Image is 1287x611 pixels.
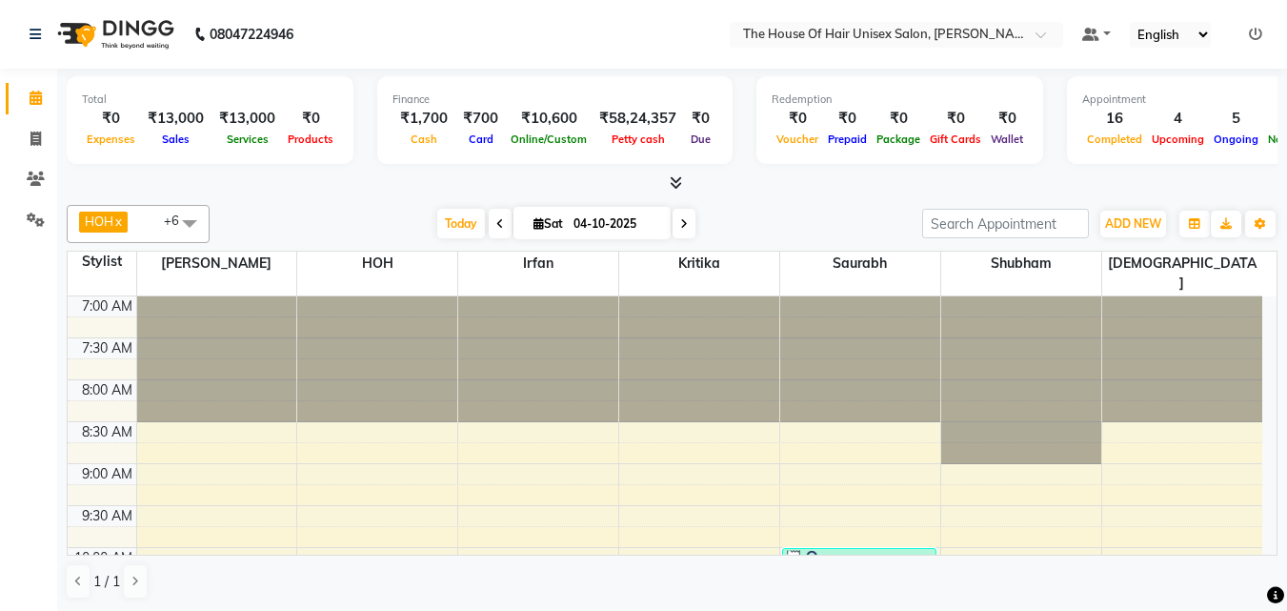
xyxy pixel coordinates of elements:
span: Expenses [82,132,140,146]
div: Redemption [772,92,1028,108]
span: 1 / 1 [93,572,120,592]
div: ₹0 [82,108,140,130]
div: 7:00 AM [78,296,136,316]
span: Products [283,132,338,146]
div: Finance [392,92,717,108]
span: Shubham [941,252,1101,275]
span: Prepaid [823,132,872,146]
div: 8:00 AM [78,380,136,400]
div: [PERSON_NAME], TK06, 10:00 AM-10:30 AM, HairCut [[DEMOGRAPHIC_DATA]] without wash [783,549,935,588]
input: Search Appointment [922,209,1089,238]
img: logo [49,8,179,61]
div: ₹0 [823,108,872,130]
span: ADD NEW [1105,216,1161,231]
span: Completed [1082,132,1147,146]
span: HOH [85,214,113,229]
span: Voucher [772,132,823,146]
div: ₹0 [772,108,823,130]
span: Due [686,132,715,146]
span: Petty cash [607,132,670,146]
span: Card [464,132,498,146]
span: Services [222,132,273,146]
div: 7:30 AM [78,338,136,358]
b: 08047224946 [210,8,293,61]
div: ₹0 [925,108,986,130]
span: [DEMOGRAPHIC_DATA] [1102,252,1262,295]
span: Sales [157,132,194,146]
span: Today [437,209,485,238]
div: ₹10,600 [506,108,592,130]
div: ₹13,000 [211,108,283,130]
div: ₹13,000 [140,108,211,130]
div: 10:00 AM [70,548,136,568]
span: Gift Cards [925,132,986,146]
span: Ongoing [1209,132,1263,146]
div: 4 [1147,108,1209,130]
div: ₹0 [684,108,717,130]
span: Upcoming [1147,132,1209,146]
span: Online/Custom [506,132,592,146]
div: 5 [1209,108,1263,130]
div: 9:30 AM [78,506,136,526]
span: Cash [406,132,442,146]
a: x [113,214,122,229]
span: [PERSON_NAME] [137,252,297,275]
div: ₹0 [283,108,338,130]
div: ₹0 [986,108,1028,130]
input: 2025-10-04 [568,210,663,238]
span: Saurabh [780,252,940,275]
div: 9:00 AM [78,464,136,484]
span: HOH [297,252,457,275]
div: Total [82,92,338,108]
span: Package [872,132,925,146]
div: ₹1,700 [392,108,455,130]
div: 8:30 AM [78,422,136,442]
span: +6 [164,213,193,228]
div: 16 [1082,108,1147,130]
span: Wallet [986,132,1028,146]
button: ADD NEW [1100,211,1166,237]
div: ₹58,24,357 [592,108,684,130]
div: ₹700 [455,108,506,130]
span: Sat [529,216,568,231]
div: ₹0 [872,108,925,130]
span: Kritika [619,252,779,275]
div: Stylist [68,252,136,272]
span: Irfan [458,252,618,275]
